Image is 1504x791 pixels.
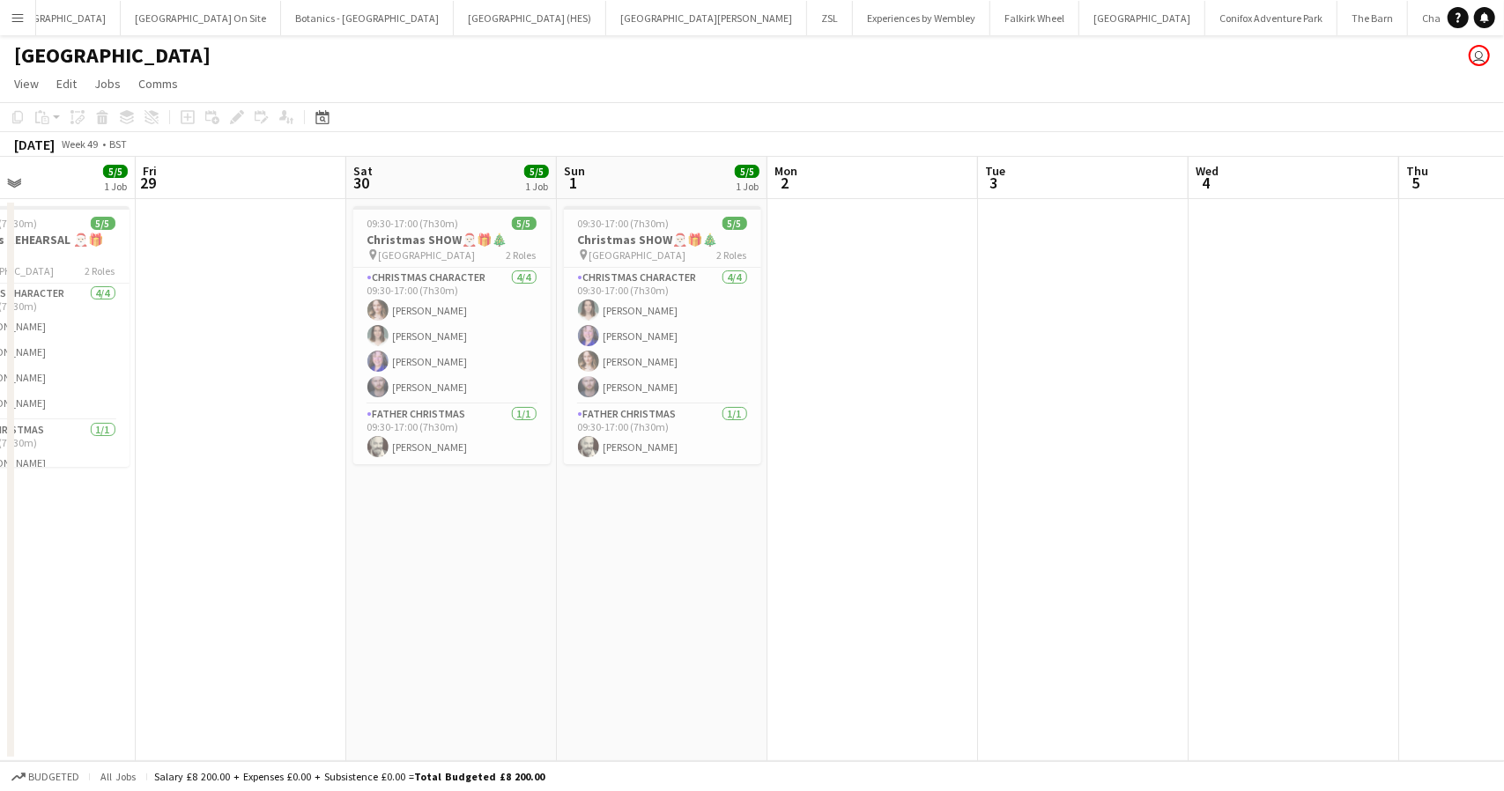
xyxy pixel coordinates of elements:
[56,76,77,92] span: Edit
[97,770,139,783] span: All jobs
[14,136,55,153] div: [DATE]
[1205,1,1337,35] button: Conifox Adventure Park
[990,1,1079,35] button: Falkirk Wheel
[853,1,990,35] button: Experiences by Wembley
[281,1,454,35] button: Botanics - [GEOGRAPHIC_DATA]
[1079,1,1205,35] button: [GEOGRAPHIC_DATA]
[154,770,545,783] div: Salary £8 200.00 + Expenses £0.00 + Subsistence £0.00 =
[9,767,82,787] button: Budgeted
[131,72,185,95] a: Comms
[58,137,102,151] span: Week 49
[121,1,281,35] button: [GEOGRAPHIC_DATA] On Site
[87,72,128,95] a: Jobs
[94,76,121,92] span: Jobs
[1469,45,1490,66] app-user-avatar: Eldina Munatay
[606,1,807,35] button: [GEOGRAPHIC_DATA][PERSON_NAME]
[7,72,46,95] a: View
[28,771,79,783] span: Budgeted
[14,42,211,69] h1: [GEOGRAPHIC_DATA]
[414,770,545,783] span: Total Budgeted £8 200.00
[109,137,127,151] div: BST
[807,1,853,35] button: ZSL
[1337,1,1408,35] button: The Barn
[454,1,606,35] button: [GEOGRAPHIC_DATA] (HES)
[138,76,178,92] span: Comms
[14,76,39,92] span: View
[49,72,84,95] a: Edit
